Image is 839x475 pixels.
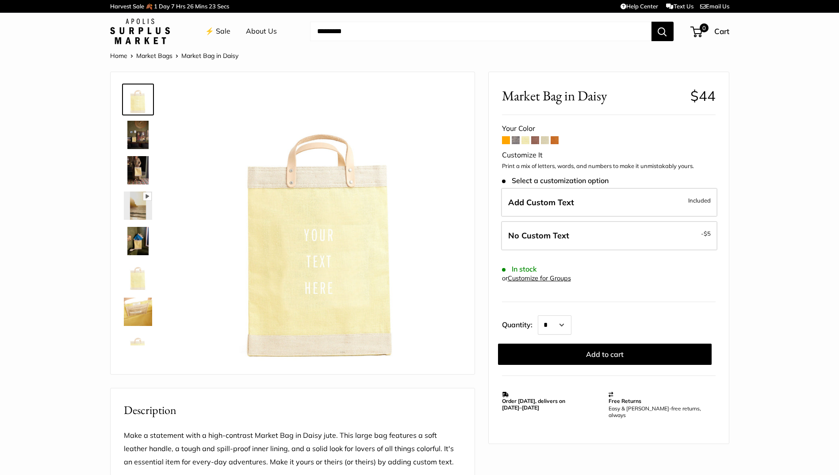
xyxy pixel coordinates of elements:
span: Market Bag in Daisy [502,88,684,104]
label: Quantity: [502,313,538,335]
span: Included [688,195,711,206]
img: description_Seal of authenticity printed on the backside of every bag. [124,262,152,291]
span: Select a customization option [502,176,609,185]
span: 1 [154,3,157,10]
span: Cart [714,27,729,36]
a: ⚡️ Sale [205,25,230,38]
a: description_The Original Market Bag in Daisy [122,154,154,186]
a: Home [110,52,127,60]
img: Market Bag in Daisy [124,121,152,149]
p: Easy & [PERSON_NAME]-free returns, always [609,405,711,418]
a: Customize for Groups [508,274,571,282]
button: Search [651,22,674,41]
span: 23 [209,3,216,10]
span: Market Bag in Daisy [181,52,238,60]
strong: Order [DATE], delivers on [DATE]–[DATE] [502,398,565,411]
img: Market Bag in Daisy [124,192,152,220]
input: Search... [310,22,651,41]
a: 0 Cart [691,24,729,38]
img: Market Bag in Daisy [124,333,152,361]
label: Add Custom Text [501,188,717,217]
span: 0 [699,23,708,32]
a: Market Bag in Daisy [122,84,154,115]
span: 7 [171,3,175,10]
strong: Free Returns [609,398,641,404]
div: or [502,272,571,284]
a: Market Bag in Daisy [122,296,154,328]
span: Day [159,3,170,10]
p: Print a mix of letters, words, and numbers to make it unmistakably yours. [502,162,716,171]
a: Market Bags [136,52,172,60]
a: Help Center [621,3,658,10]
h2: Description [124,402,461,419]
p: Make a statement with a high-contrast Market Bag in Daisy jute. This large bag features a soft le... [124,429,461,469]
span: In stock [502,265,537,273]
img: description_The Original Market Bag in Daisy [124,156,152,184]
a: Market Bag in Daisy [122,119,154,151]
a: description_Seal of authenticity printed on the backside of every bag. [122,260,154,292]
img: Market Bag in Daisy [124,85,152,114]
span: Hrs [176,3,185,10]
span: Secs [217,3,229,10]
div: Customize It [502,149,716,162]
a: Email Us [700,3,729,10]
span: No Custom Text [508,230,569,241]
a: Market Bag in Daisy [122,190,154,222]
img: Market Bag in Daisy [124,227,152,255]
span: Add Custom Text [508,197,574,207]
a: Market Bag in Daisy [122,225,154,257]
div: Your Color [502,122,716,135]
img: Apolis: Surplus Market [110,19,170,44]
span: - [701,228,711,239]
a: Market Bag in Daisy [122,331,154,363]
img: Market Bag in Daisy [181,85,461,365]
span: Mins [195,3,207,10]
img: Market Bag in Daisy [124,298,152,326]
a: Text Us [666,3,693,10]
label: Leave Blank [501,221,717,250]
span: $5 [704,230,711,237]
span: 26 [187,3,194,10]
nav: Breadcrumb [110,50,238,61]
span: $44 [690,87,716,104]
a: About Us [246,25,277,38]
button: Add to cart [498,344,712,365]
